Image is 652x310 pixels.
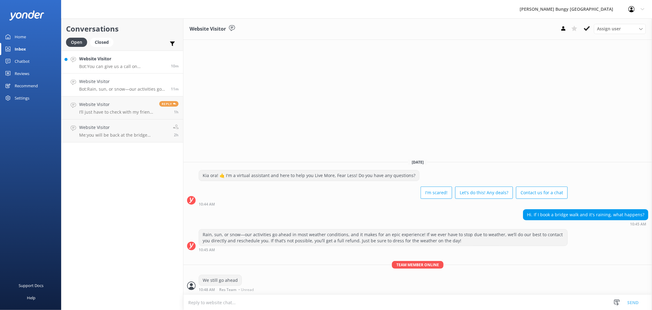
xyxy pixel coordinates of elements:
button: I'm scared! [421,187,452,199]
div: Aug 22 2025 10:45am (UTC +12:00) Pacific/Auckland [523,222,648,226]
h2: Conversations [66,23,179,35]
span: Team member online [392,261,444,269]
div: Reviews [15,67,29,80]
span: Aug 22 2025 10:45am (UTC +12:00) Pacific/Auckland [171,86,179,92]
button: Contact us for a chat [516,187,568,199]
span: Res Team [219,288,236,292]
a: Website VisitorBot:You can give us a call on [PHONE_NUMBER] or [PHONE_NUMBER] to chat with a crew... [61,51,183,74]
div: Home [15,31,26,43]
div: Hi. If I book a bridge walk and it's raining, what happens? [523,210,648,220]
div: Recommend [15,80,38,92]
div: Aug 22 2025 10:44am (UTC +12:00) Pacific/Auckland [199,202,568,206]
a: Closed [90,39,116,45]
a: Website VisitorBot:Rain, sun, or snow—our activities go ahead in most weather conditions, and it ... [61,74,183,96]
h4: Website Visitor [79,78,166,85]
span: Aug 22 2025 08:43am (UTC +12:00) Pacific/Auckland [174,132,179,138]
div: Settings [15,92,29,104]
strong: 10:44 AM [199,202,215,206]
div: We still go ahead [199,275,241,285]
span: Reply [159,101,179,107]
div: Chatbot [15,55,30,67]
strong: 10:48 AM [199,288,215,292]
span: [DATE] [408,160,427,165]
p: I’ll just have to check with my friends and will come back to book at midday [79,109,155,115]
span: • Unread [238,288,254,292]
span: Aug 22 2025 09:06am (UTC +12:00) Pacific/Auckland [174,109,179,115]
h4: Website Visitor [79,55,166,62]
h3: Website Visitor [190,25,226,33]
div: Rain, sun, or snow—our activities go ahead in most weather conditions, and it makes for an epic e... [199,229,567,246]
p: Bot: Rain, sun, or snow—our activities go ahead in most weather conditions, and it makes for an e... [79,86,166,92]
button: Let's do this! Any deals? [455,187,513,199]
strong: 10:45 AM [630,222,646,226]
div: Kia ora! 🤙 I'm a virtual assistant and here to help you Live More, Fear Less! Do you have any que... [199,170,419,181]
h4: Website Visitor [79,101,155,108]
strong: 10:45 AM [199,248,215,252]
span: Assign user [597,25,621,32]
a: Website VisitorMe:you will be back at the bridge approximately 2 - 2:30pm2h [61,119,183,142]
span: Aug 22 2025 10:46am (UTC +12:00) Pacific/Auckland [171,63,179,69]
a: Website VisitorI’ll just have to check with my friends and will come back to book at middayReply1h [61,96,183,119]
a: Open [66,39,90,45]
p: Me: you will be back at the bridge approximately 2 - 2:30pm [79,132,168,138]
p: Bot: You can give us a call on [PHONE_NUMBER] or [PHONE_NUMBER] to chat with a crew member. Our o... [79,64,166,69]
div: Help [27,292,35,304]
div: Open [66,38,87,47]
div: Support Docs [19,279,44,292]
h4: Website Visitor [79,124,168,131]
div: Inbox [15,43,26,55]
img: yonder-white-logo.png [9,10,44,21]
div: Aug 22 2025 10:45am (UTC +12:00) Pacific/Auckland [199,248,568,252]
div: Assign User [594,24,646,34]
div: Aug 22 2025 10:48am (UTC +12:00) Pacific/Auckland [199,287,255,292]
div: Closed [90,38,113,47]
